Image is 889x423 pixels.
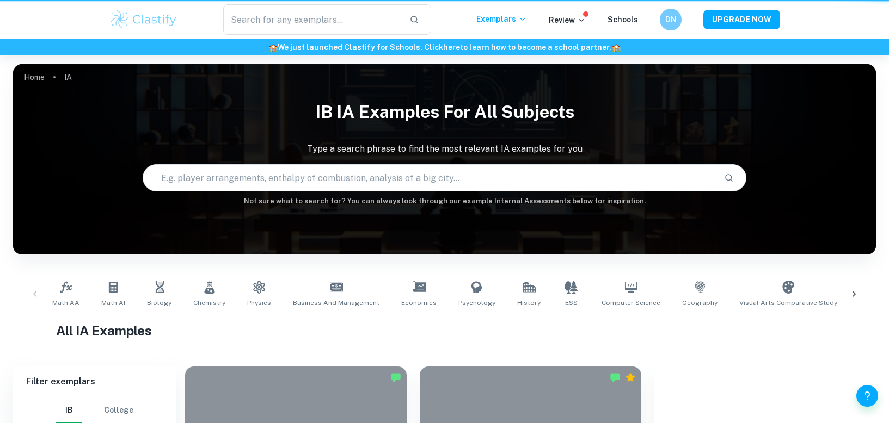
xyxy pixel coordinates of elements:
[458,298,495,308] span: Psychology
[856,385,878,407] button: Help and Feedback
[64,71,72,83] p: IA
[13,142,876,155] p: Type a search phrase to find the most relevant IA examples for you
[660,9,682,30] button: DN
[56,321,833,340] h1: All IA Examples
[720,169,738,187] button: Search
[2,41,887,53] h6: We just launched Clastify for Schools. Click to learn how to become a school partner.
[602,298,660,308] span: Computer Science
[13,95,876,129] h1: IB IA examples for all subjects
[268,43,278,52] span: 🏫
[293,298,379,308] span: Business and Management
[625,372,636,383] div: Premium
[549,14,586,26] p: Review
[247,298,271,308] span: Physics
[390,372,401,383] img: Marked
[703,10,780,29] button: UPGRADE NOW
[664,14,677,26] h6: DN
[611,43,621,52] span: 🏫
[476,13,527,25] p: Exemplars
[223,4,401,35] input: Search for any exemplars...
[443,43,460,52] a: here
[682,298,718,308] span: Geography
[101,298,125,308] span: Math AI
[739,298,837,308] span: Visual Arts Comparative Study
[565,298,578,308] span: ESS
[610,372,621,383] img: Marked
[517,298,541,308] span: History
[143,163,716,193] input: E.g. player arrangements, enthalpy of combustion, analysis of a big city...
[147,298,171,308] span: Biology
[193,298,225,308] span: Chemistry
[24,70,45,85] a: Home
[52,298,79,308] span: Math AA
[109,9,179,30] img: Clastify logo
[13,196,876,207] h6: Not sure what to search for? You can always look through our example Internal Assessments below f...
[401,298,437,308] span: Economics
[608,15,638,24] a: Schools
[13,366,176,397] h6: Filter exemplars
